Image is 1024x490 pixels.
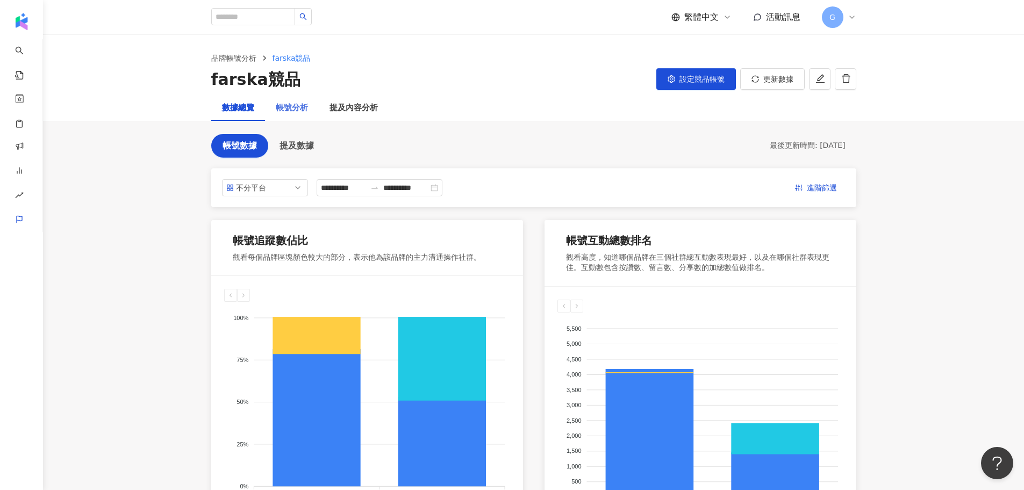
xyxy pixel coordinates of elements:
[268,134,325,158] button: 提及數據
[770,140,846,151] div: 最後更新時間: [DATE]
[299,13,307,20] span: search
[211,68,300,91] div: farska競品
[567,356,582,363] tspan: 4,500
[222,102,254,115] div: 數據總覽
[370,183,379,192] span: swap-right
[815,74,825,83] span: edit
[567,417,582,424] tspan: 2,500
[223,141,257,151] span: 帳號數據
[13,13,30,30] img: logo icon
[740,68,805,90] button: 更新數據
[841,74,851,83] span: delete
[751,75,759,83] span: sync
[566,233,652,248] div: 帳號互動總數排名
[829,11,835,23] span: G
[763,75,793,83] span: 更新數據
[233,315,248,321] tspan: 100%
[240,483,248,489] tspan: 0%
[981,447,1013,479] iframe: Help Scout Beacon - Open
[566,252,835,273] div: 觀看高度，知道哪個品牌在三個社群總互動數表現最好，以及在哪個社群表現更佳。互動數包含按讚數、留言數、分享數的加總數值做排名。
[567,325,582,332] tspan: 5,500
[236,180,271,196] div: 不分平台
[567,448,582,454] tspan: 1,500
[15,39,37,81] a: search
[233,233,308,248] div: 帳號追蹤數佔比
[15,184,24,209] span: rise
[233,252,481,263] div: 觀看每個品牌區塊顏色較大的部分，表示他為該品牌的主力溝通操作社群。
[567,402,582,408] tspan: 3,000
[807,180,837,197] span: 進階篩選
[567,432,582,439] tspan: 2,000
[330,102,378,115] div: 提及內容分析
[679,75,725,83] span: 設定競品帳號
[237,399,248,406] tspan: 50%
[656,68,736,90] button: 設定競品帳號
[567,340,582,347] tspan: 5,000
[370,183,379,192] span: to
[567,463,582,470] tspan: 1,000
[668,75,675,83] span: setting
[211,134,268,158] button: 帳號數據
[567,387,582,393] tspan: 3,500
[567,371,582,378] tspan: 4,000
[273,54,311,62] span: farska競品
[280,141,314,151] span: 提及數據
[209,52,259,64] a: 品牌帳號分析
[276,102,308,115] div: 帳號分析
[571,478,581,485] tspan: 500
[684,11,719,23] span: 繁體中文
[237,357,248,363] tspan: 75%
[766,12,800,22] span: 活動訊息
[237,441,248,448] tspan: 25%
[786,179,846,196] button: 進階篩選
